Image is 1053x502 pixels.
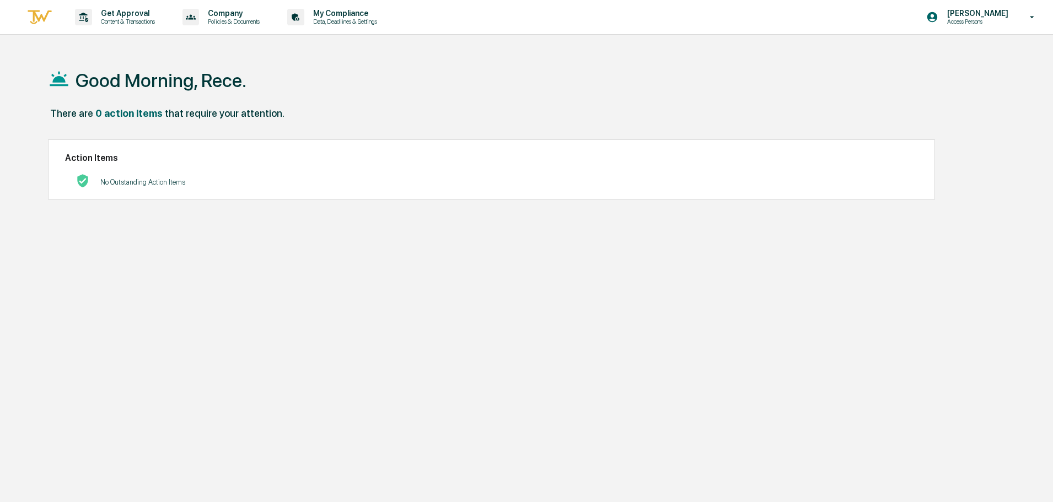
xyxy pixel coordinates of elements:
h1: Good Morning, Rece. [76,69,246,91]
h2: Action Items [65,153,918,163]
p: My Compliance [304,9,383,18]
p: Data, Deadlines & Settings [304,18,383,25]
div: There are [50,107,93,119]
img: No Actions logo [76,174,89,187]
p: Policies & Documents [199,18,265,25]
p: Get Approval [92,9,160,18]
p: [PERSON_NAME] [938,9,1014,18]
img: logo [26,8,53,26]
div: that require your attention. [165,107,284,119]
p: Access Persons [938,18,1014,25]
p: No Outstanding Action Items [100,178,185,186]
p: Content & Transactions [92,18,160,25]
p: Company [199,9,265,18]
div: 0 action items [95,107,163,119]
